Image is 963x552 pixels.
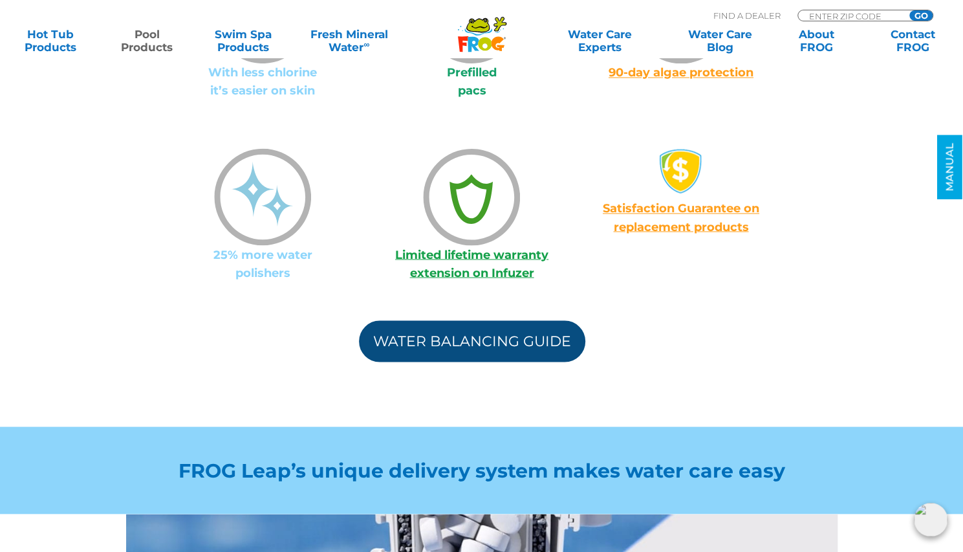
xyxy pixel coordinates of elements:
a: Water CareExperts [539,28,660,54]
img: openIcon [914,503,947,536]
a: Water Balancing Guide [359,320,585,362]
p: With less chlorine it’s easier on skin [158,63,367,100]
p: Find A Dealer [713,10,781,21]
a: PoolProducts [109,28,184,54]
a: ContactFROG [875,28,950,54]
span: pacs [457,83,486,98]
p: 25% more water polishers [158,245,367,282]
a: Hot TubProducts [13,28,88,54]
a: Swim SpaProducts [206,28,281,54]
span: Prefilled [447,65,497,80]
a: AboutFROG [779,28,854,54]
a: Water CareBlog [682,28,757,54]
a: 90-day algae protection [609,65,753,80]
a: Limited lifetime warranty extension on Infuzer [395,247,548,280]
img: money-back1-small [658,148,704,193]
a: Satisfaction Guarantee on replacement products [603,201,759,234]
input: Zip Code Form [808,10,895,21]
sup: ∞ [363,39,369,49]
input: GO [909,10,933,21]
img: icon-polishers-blue [214,148,311,245]
img: icon-lifetime-warranty-green [423,148,520,245]
h2: FROG Leap’s unique delivery system makes water care easy [126,459,838,481]
a: Fresh MineralWater∞ [302,28,396,54]
a: MANUAL [937,135,962,199]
